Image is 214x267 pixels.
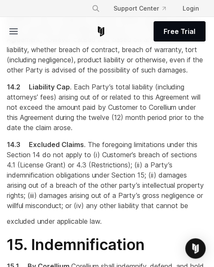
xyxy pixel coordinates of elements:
a: Login [176,1,206,16]
a: Free Trial [153,21,206,42]
a: Support Center [107,1,172,16]
div: Navigation Menu [85,1,206,16]
div: Open Intercom Messenger [185,238,206,259]
span: . The foregoing limitations under this Section 14 do not apply to (i) Customer’s breach of sectio... [7,140,204,225]
a: Corellium Home [96,26,106,36]
span: Free Trial [164,26,195,36]
span: 14.2 Liability Cap [7,83,70,91]
span: 14.3 Excluded Claims [7,140,84,149]
span: . Each Party’s total liability (including attorneys’ fees) arising out of or related to this Agre... [7,83,204,132]
strong: 15. Indemnification [7,235,145,254]
button: Search [88,1,103,16]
